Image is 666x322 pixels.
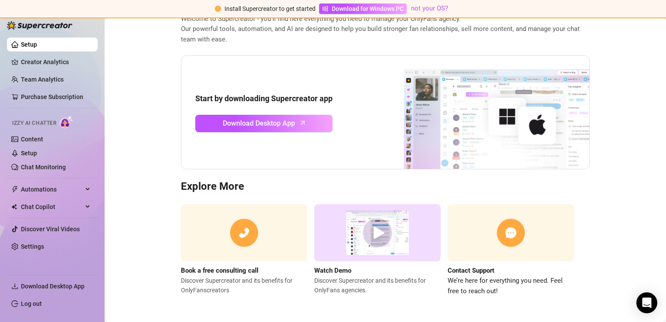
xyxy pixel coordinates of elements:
span: arrow-up [298,118,308,128]
span: windows [322,6,328,12]
a: Book a free consulting callDiscover Supercreator and its benefits for OnlyFanscreators [181,204,307,296]
img: contact support [448,204,574,261]
h3: Explore More [181,180,590,194]
strong: Start by downloading Supercreator app [195,94,333,103]
span: Discover Supercreator and its benefits for OnlyFans agencies. [314,276,441,295]
strong: Contact Support [448,267,494,274]
strong: Book a free consulting call [181,267,258,274]
a: Creator Analytics [21,55,91,69]
a: Setup [21,41,37,48]
a: Team Analytics [21,76,64,83]
span: Chat Copilot [21,200,83,214]
a: Content [21,136,43,143]
img: Chat Copilot [11,204,17,210]
span: Izzy AI Chatter [12,119,56,127]
span: Discover Supercreator and its benefits for OnlyFans creators [181,276,307,295]
span: Welcome to Supercreator - you’ll find here everything you need to manage your OnlyFans agency. Ou... [181,14,590,45]
a: Watch DemoDiscover Supercreator and its benefits for OnlyFans agencies. [314,204,441,296]
img: logo-BBDzfeDw.svg [7,21,72,30]
a: not your OS? [411,4,448,12]
img: consulting call [181,204,307,261]
span: thunderbolt [11,186,18,193]
span: Download Desktop App [223,118,295,129]
span: Download for Windows PC [332,4,404,14]
img: AI Chatter [60,116,73,128]
a: Download Desktop Apparrow-up [195,115,333,132]
a: Purchase Subscription [21,90,91,104]
a: Download for Windows PC [319,3,407,14]
img: supercreator demo [314,204,441,261]
span: download [11,283,18,290]
strong: Watch Demo [314,267,351,274]
a: Settings [21,243,44,250]
a: Chat Monitoring [21,164,66,171]
span: Automations [21,182,83,196]
a: Log out [21,300,42,307]
span: Download Desktop App [21,283,85,290]
span: Install Supercreator to get started [224,5,316,12]
span: We’re here for everything you need. Feel free to reach out! [448,276,574,296]
span: exclamation-circle [215,6,221,12]
div: Open Intercom Messenger [636,292,657,313]
a: Setup [21,150,37,157]
a: Discover Viral Videos [21,226,80,233]
img: download app [371,56,589,169]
